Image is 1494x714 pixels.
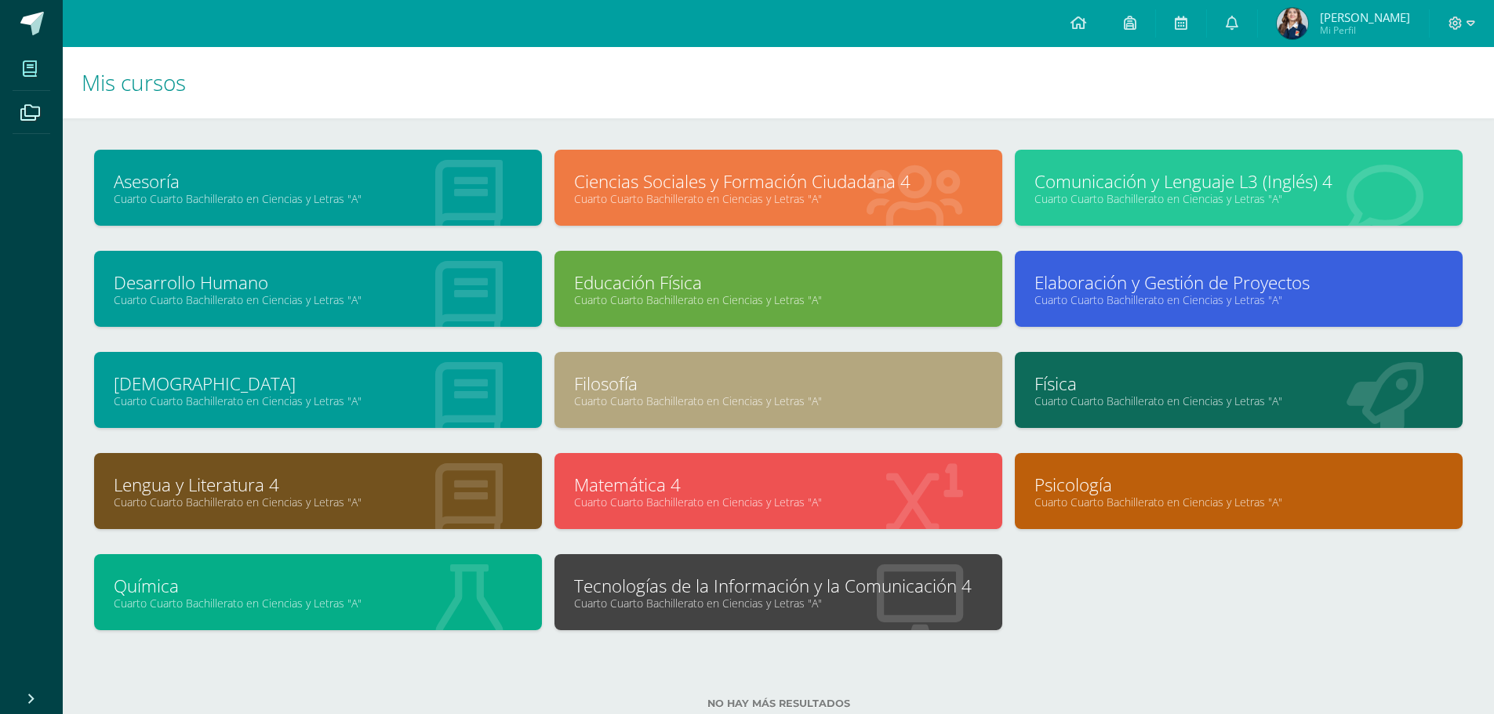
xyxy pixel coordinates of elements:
a: Cuarto Cuarto Bachillerato en Ciencias y Letras "A" [574,191,983,206]
a: Ciencias Sociales y Formación Ciudadana 4 [574,169,983,194]
img: 02a4291763c76464119f5cd64402a378.png [1277,8,1308,39]
a: Física [1034,371,1443,396]
a: Cuarto Cuarto Bachillerato en Ciencias y Letras "A" [574,596,983,611]
a: [DEMOGRAPHIC_DATA] [114,371,522,396]
a: Lengua y Literatura 4 [114,473,522,497]
a: Cuarto Cuarto Bachillerato en Ciencias y Letras "A" [1034,191,1443,206]
span: Mi Perfil [1320,24,1410,37]
a: Cuarto Cuarto Bachillerato en Ciencias y Letras "A" [574,393,983,408]
a: Tecnologías de la Información y la Comunicación 4 [574,574,983,598]
a: Cuarto Cuarto Bachillerato en Ciencias y Letras "A" [1034,495,1443,509]
a: Cuarto Cuarto Bachillerato en Ciencias y Letras "A" [114,596,522,611]
a: Desarrollo Humano [114,270,522,295]
a: Asesoría [114,169,522,194]
span: [PERSON_NAME] [1320,9,1410,25]
a: Elaboración y Gestión de Proyectos [1034,270,1443,295]
a: Filosofía [574,371,983,396]
a: Comunicación y Lenguaje L3 (Inglés) 4 [1034,169,1443,194]
a: Cuarto Cuarto Bachillerato en Ciencias y Letras "A" [114,191,522,206]
a: Cuarto Cuarto Bachillerato en Ciencias y Letras "A" [114,393,522,408]
a: Educación Física [574,270,983,295]
a: Psicología [1034,473,1443,497]
a: Cuarto Cuarto Bachillerato en Ciencias y Letras "A" [114,495,522,509]
a: Cuarto Cuarto Bachillerato en Ciencias y Letras "A" [114,292,522,307]
span: Mis cursos [82,67,186,97]
a: Cuarto Cuarto Bachillerato en Ciencias y Letras "A" [1034,292,1443,307]
a: Cuarto Cuarto Bachillerato en Ciencias y Letras "A" [1034,393,1443,408]
a: Matemática 4 [574,473,983,497]
a: Cuarto Cuarto Bachillerato en Ciencias y Letras "A" [574,292,983,307]
a: Química [114,574,522,598]
a: Cuarto Cuarto Bachillerato en Ciencias y Letras "A" [574,495,983,509]
label: No hay más resultados [94,698,1463,709]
